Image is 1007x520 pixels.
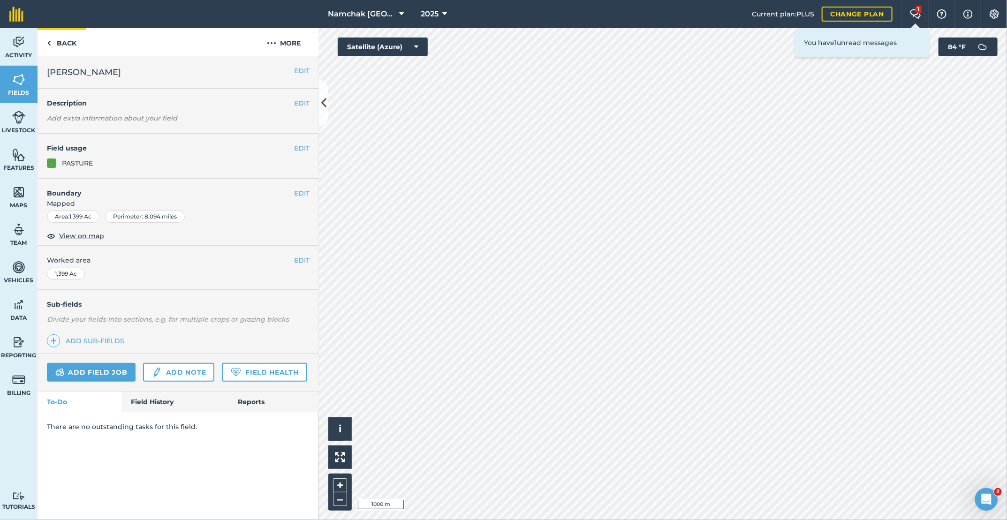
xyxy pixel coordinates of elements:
a: Reports [228,392,319,412]
button: View on map [47,230,104,241]
a: Add field job [47,363,136,382]
a: To-Do [38,392,121,412]
a: Add sub-fields [47,334,128,347]
img: Two speech bubbles overlapping with the left bubble in the forefront [910,9,921,19]
img: fieldmargin Logo [9,7,23,22]
div: Perimeter : 8.094 miles [105,211,185,223]
button: More [249,28,319,56]
span: i [339,423,341,435]
h4: Boundary [38,179,294,198]
img: svg+xml;base64,PD94bWwgdmVyc2lvbj0iMS4wIiBlbmNvZGluZz0idXRmLTgiPz4KPCEtLSBHZW5lcmF0b3I6IEFkb2JlIE... [12,335,25,349]
span: Worked area [47,255,310,265]
a: Add note [143,363,214,382]
div: Area : 1,399 Ac [47,211,99,223]
span: Namchak [GEOGRAPHIC_DATA] [328,8,396,20]
img: svg+xml;base64,PD94bWwgdmVyc2lvbj0iMS4wIiBlbmNvZGluZz0idXRmLTgiPz4KPCEtLSBHZW5lcmF0b3I6IEFkb2JlIE... [12,223,25,237]
button: EDIT [294,98,310,108]
a: Back [38,28,86,56]
em: Divide your fields into sections, e.g. for multiple crops or grazing blocks [47,315,289,324]
img: A cog icon [989,9,1000,19]
p: There are no outstanding tasks for this field. [47,422,310,432]
img: A question mark icon [936,9,947,19]
button: EDIT [294,188,310,198]
button: 84 °F [939,38,998,56]
img: svg+xml;base64,PHN2ZyB4bWxucz0iaHR0cDovL3d3dy53My5vcmcvMjAwMC9zdmciIHdpZHRoPSIxOCIgaGVpZ2h0PSIyNC... [47,230,55,241]
em: Add extra information about your field [47,114,177,122]
img: svg+xml;base64,PD94bWwgdmVyc2lvbj0iMS4wIiBlbmNvZGluZz0idXRmLTgiPz4KPCEtLSBHZW5lcmF0b3I6IEFkb2JlIE... [55,367,64,378]
iframe: Intercom live chat [975,488,998,511]
span: Current plan : PLUS [752,9,814,19]
button: EDIT [294,143,310,153]
button: Satellite (Azure) [338,38,428,56]
p: You have 1 unread messages [804,38,920,48]
h4: Description [47,98,310,108]
img: svg+xml;base64,PD94bWwgdmVyc2lvbj0iMS4wIiBlbmNvZGluZz0idXRmLTgiPz4KPCEtLSBHZW5lcmF0b3I6IEFkb2JlIE... [973,38,992,56]
img: svg+xml;base64,PD94bWwgdmVyc2lvbj0iMS4wIiBlbmNvZGluZz0idXRmLTgiPz4KPCEtLSBHZW5lcmF0b3I6IEFkb2JlIE... [12,35,25,49]
img: svg+xml;base64,PD94bWwgdmVyc2lvbj0iMS4wIiBlbmNvZGluZz0idXRmLTgiPz4KPCEtLSBHZW5lcmF0b3I6IEFkb2JlIE... [12,492,25,501]
img: svg+xml;base64,PHN2ZyB4bWxucz0iaHR0cDovL3d3dy53My5vcmcvMjAwMC9zdmciIHdpZHRoPSIxNyIgaGVpZ2h0PSIxNy... [963,8,973,20]
div: 1 [916,6,922,13]
img: svg+xml;base64,PHN2ZyB4bWxucz0iaHR0cDovL3d3dy53My5vcmcvMjAwMC9zdmciIHdpZHRoPSIyMCIgaGVpZ2h0PSIyNC... [267,38,276,49]
h4: Sub-fields [38,299,319,309]
img: svg+xml;base64,PHN2ZyB4bWxucz0iaHR0cDovL3d3dy53My5vcmcvMjAwMC9zdmciIHdpZHRoPSI1NiIgaGVpZ2h0PSI2MC... [12,73,25,87]
span: 84 ° F [948,38,966,56]
img: svg+xml;base64,PHN2ZyB4bWxucz0iaHR0cDovL3d3dy53My5vcmcvMjAwMC9zdmciIHdpZHRoPSI1NiIgaGVpZ2h0PSI2MC... [12,148,25,162]
span: Mapped [38,198,319,209]
button: EDIT [294,255,310,265]
span: View on map [59,231,104,241]
button: i [328,417,352,441]
img: svg+xml;base64,PD94bWwgdmVyc2lvbj0iMS4wIiBlbmNvZGluZz0idXRmLTgiPz4KPCEtLSBHZW5lcmF0b3I6IEFkb2JlIE... [151,367,162,378]
button: EDIT [294,66,310,76]
img: Four arrows, one pointing top left, one top right, one bottom right and the last bottom left [335,452,345,462]
img: svg+xml;base64,PD94bWwgdmVyc2lvbj0iMS4wIiBlbmNvZGluZz0idXRmLTgiPz4KPCEtLSBHZW5lcmF0b3I6IEFkb2JlIE... [12,260,25,274]
span: 2025 [421,8,439,20]
img: svg+xml;base64,PD94bWwgdmVyc2lvbj0iMS4wIiBlbmNvZGluZz0idXRmLTgiPz4KPCEtLSBHZW5lcmF0b3I6IEFkb2JlIE... [12,373,25,387]
button: + [333,478,347,492]
a: Field History [121,392,228,412]
img: svg+xml;base64,PHN2ZyB4bWxucz0iaHR0cDovL3d3dy53My5vcmcvMjAwMC9zdmciIHdpZHRoPSI1NiIgaGVpZ2h0PSI2MC... [12,185,25,199]
a: Field Health [222,363,307,382]
span: [PERSON_NAME] [47,66,121,79]
div: PASTURE [62,158,93,168]
h4: Field usage [47,143,294,153]
img: svg+xml;base64,PD94bWwgdmVyc2lvbj0iMS4wIiBlbmNvZGluZz0idXRmLTgiPz4KPCEtLSBHZW5lcmF0b3I6IEFkb2JlIE... [12,298,25,312]
span: 2 [994,488,1002,496]
img: svg+xml;base64,PHN2ZyB4bWxucz0iaHR0cDovL3d3dy53My5vcmcvMjAwMC9zdmciIHdpZHRoPSI5IiBoZWlnaHQ9IjI0Ii... [47,38,51,49]
a: Change plan [822,7,893,22]
img: svg+xml;base64,PHN2ZyB4bWxucz0iaHR0cDovL3d3dy53My5vcmcvMjAwMC9zdmciIHdpZHRoPSIxNCIgaGVpZ2h0PSIyNC... [50,335,57,347]
div: 1,399 Ac [47,268,85,280]
button: – [333,492,347,506]
img: svg+xml;base64,PD94bWwgdmVyc2lvbj0iMS4wIiBlbmNvZGluZz0idXRmLTgiPz4KPCEtLSBHZW5lcmF0b3I6IEFkb2JlIE... [12,110,25,124]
